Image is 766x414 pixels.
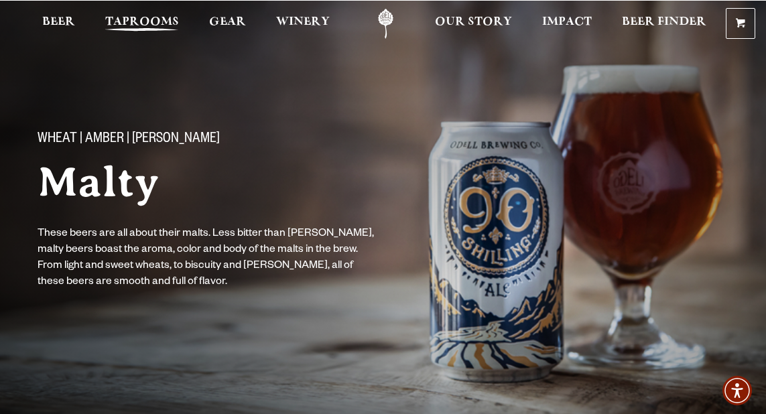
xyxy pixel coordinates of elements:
[613,9,715,39] a: Beer Finder
[209,17,246,27] span: Gear
[542,17,592,27] span: Impact
[622,17,706,27] span: Beer Finder
[38,131,220,149] span: Wheat | Amber | [PERSON_NAME]
[426,9,521,39] a: Our Story
[42,17,75,27] span: Beer
[105,17,179,27] span: Taprooms
[34,9,84,39] a: Beer
[267,9,338,39] a: Winery
[435,17,512,27] span: Our Story
[200,9,255,39] a: Gear
[38,159,456,205] h1: Malty
[361,9,411,39] a: Odell Home
[276,17,330,27] span: Winery
[722,376,752,405] div: Accessibility Menu
[38,226,381,291] p: These beers are all about their malts. Less bitter than [PERSON_NAME], malty beers boast the arom...
[97,9,188,39] a: Taprooms
[533,9,600,39] a: Impact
